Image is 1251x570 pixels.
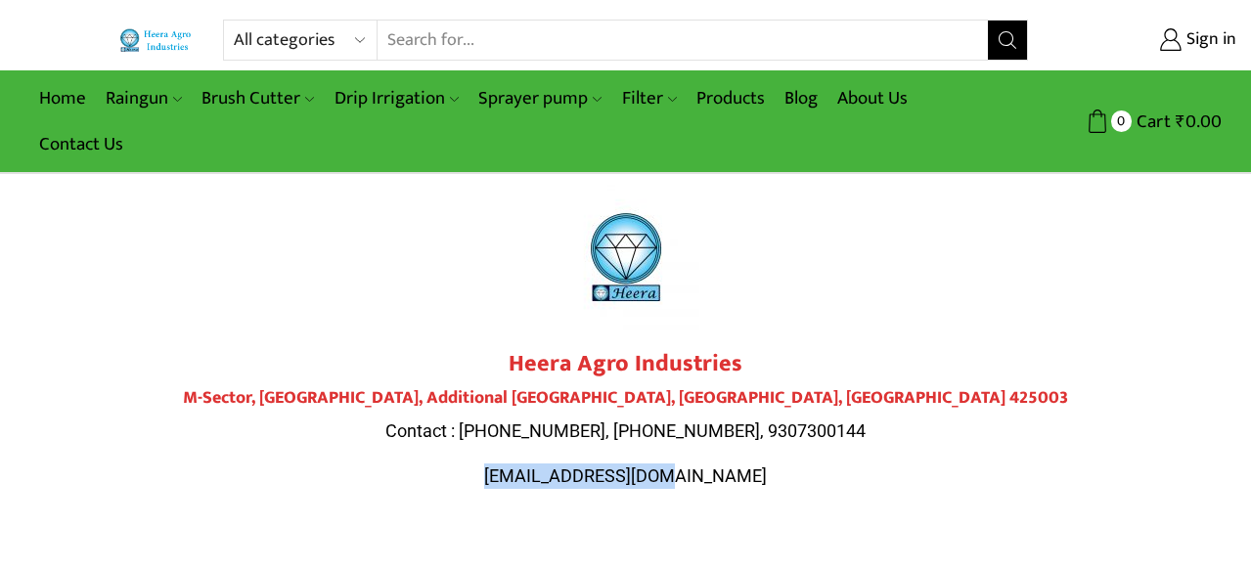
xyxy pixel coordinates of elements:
input: Search for... [378,21,987,60]
span: Cart [1132,109,1171,135]
span: 0 [1111,110,1132,131]
a: Blog [775,75,827,121]
span: [EMAIL_ADDRESS][DOMAIN_NAME] [484,465,767,486]
a: Contact Us [29,121,133,167]
a: Sprayer pump [469,75,611,121]
a: Sign in [1057,22,1236,58]
a: Brush Cutter [192,75,324,121]
a: Raingun [96,75,192,121]
strong: Heera Agro Industries [509,344,742,383]
span: Sign in [1182,27,1236,53]
a: Home [29,75,96,121]
button: Search button [988,21,1027,60]
bdi: 0.00 [1176,107,1222,137]
a: 0 Cart ₹0.00 [1048,104,1222,140]
a: About Us [827,75,917,121]
img: heera-logo-1000 [553,184,699,330]
a: Products [687,75,775,121]
a: Drip Irrigation [325,75,469,121]
span: Contact : [PHONE_NUMBER], [PHONE_NUMBER], 9307300144 [385,420,866,441]
span: ₹ [1176,107,1185,137]
h4: M-Sector, [GEOGRAPHIC_DATA], Additional [GEOGRAPHIC_DATA], [GEOGRAPHIC_DATA], [GEOGRAPHIC_DATA] 4... [78,388,1174,410]
a: Filter [612,75,687,121]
